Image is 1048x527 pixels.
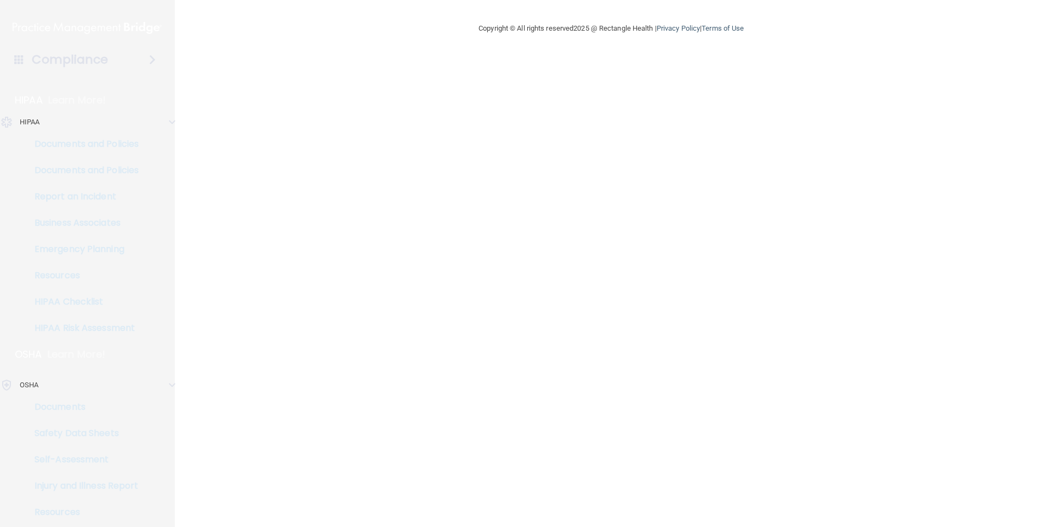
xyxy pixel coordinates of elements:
[7,217,157,228] p: Business Associates
[7,270,157,281] p: Resources
[15,348,42,361] p: OSHA
[657,24,700,32] a: Privacy Policy
[7,191,157,202] p: Report an Incident
[7,165,157,176] p: Documents and Policies
[15,94,43,107] p: HIPAA
[13,17,162,39] img: PMB logo
[7,454,157,465] p: Self-Assessment
[7,507,157,518] p: Resources
[411,11,811,46] div: Copyright © All rights reserved 2025 @ Rectangle Health | |
[702,24,744,32] a: Terms of Use
[20,379,38,392] p: OSHA
[7,323,157,334] p: HIPAA Risk Assessment
[48,348,106,361] p: Learn More!
[48,94,106,107] p: Learn More!
[7,244,157,255] p: Emergency Planning
[7,480,157,491] p: Injury and Illness Report
[7,296,157,307] p: HIPAA Checklist
[7,428,157,439] p: Safety Data Sheets
[32,52,108,67] h4: Compliance
[20,116,40,129] p: HIPAA
[7,402,157,413] p: Documents
[7,139,157,150] p: Documents and Policies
